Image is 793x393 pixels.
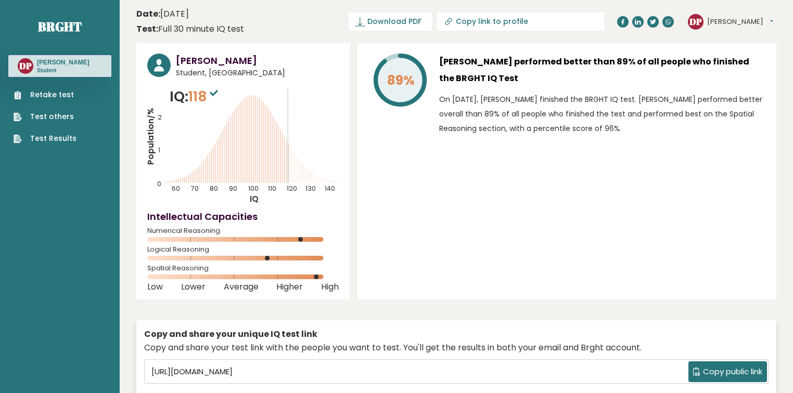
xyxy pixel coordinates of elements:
tspan: 70 [191,184,199,193]
h3: [PERSON_NAME] [37,58,89,67]
tspan: 0 [157,179,161,188]
tspan: 60 [172,184,180,193]
b: Test: [136,23,158,35]
tspan: IQ [250,193,259,204]
p: Student [37,67,89,74]
p: On [DATE], [PERSON_NAME] finished the BRGHT IQ test. [PERSON_NAME] performed better overall than ... [439,92,765,136]
div: Copy and share your unique IQ test link [144,328,769,340]
text: DP [689,15,702,27]
span: Logical Reasoning [147,247,339,252]
span: Numerical Reasoning [147,229,339,233]
tspan: 89% [387,71,415,89]
tspan: Population/% [145,108,156,165]
tspan: 100 [248,184,259,193]
span: Higher [276,285,303,289]
div: Copy and share your test link with the people you want to test. You'll get the results in both yo... [144,342,769,354]
a: Retake test [14,89,76,100]
tspan: 90 [229,184,237,193]
span: Low [147,285,163,289]
h3: [PERSON_NAME] [176,54,339,68]
b: Date: [136,8,160,20]
tspan: 140 [325,184,335,193]
tspan: 1 [158,146,160,154]
tspan: 2 [158,113,162,122]
p: IQ: [170,86,221,107]
text: DP [19,60,32,72]
span: Lower [181,285,206,289]
button: Copy public link [688,361,767,382]
a: Brght [38,18,82,35]
div: Full 30 minute IQ test [136,23,244,35]
span: Student, [GEOGRAPHIC_DATA] [176,68,339,78]
h3: [PERSON_NAME] performed better than 89% of all people who finished the BRGHT IQ Test [439,54,765,87]
span: High [321,285,339,289]
tspan: 120 [287,184,297,193]
span: Spatial Reasoning [147,266,339,270]
a: Test others [14,111,76,122]
span: Copy public link [703,366,762,378]
a: Download PDF [349,12,432,31]
time: [DATE] [136,8,189,20]
tspan: 110 [268,184,276,193]
tspan: 130 [305,184,316,193]
tspan: 80 [210,184,218,193]
span: 118 [188,87,221,106]
span: Download PDF [367,16,421,27]
h4: Intellectual Capacities [147,209,339,224]
span: Average [224,285,259,289]
a: Test Results [14,133,76,144]
button: [PERSON_NAME] [707,17,773,27]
